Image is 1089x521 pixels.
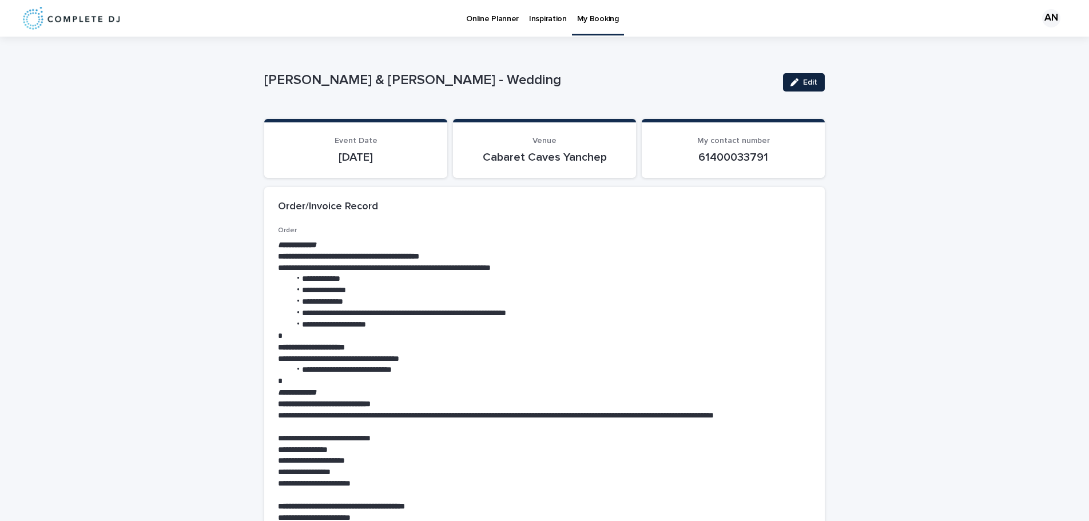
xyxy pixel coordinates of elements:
[278,227,297,234] span: Order
[532,137,557,145] span: Venue
[697,137,770,145] span: My contact number
[783,73,825,92] button: Edit
[655,150,811,164] p: 61400033791
[335,137,377,145] span: Event Date
[467,150,622,164] p: Cabaret Caves Yanchep
[278,150,434,164] p: [DATE]
[1042,9,1060,27] div: AN
[264,72,774,89] p: [PERSON_NAME] & [PERSON_NAME] - Wedding
[278,201,378,213] h2: Order/Invoice Record
[23,7,120,30] img: 8nP3zCmvR2aWrOmylPw8
[803,78,817,86] span: Edit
